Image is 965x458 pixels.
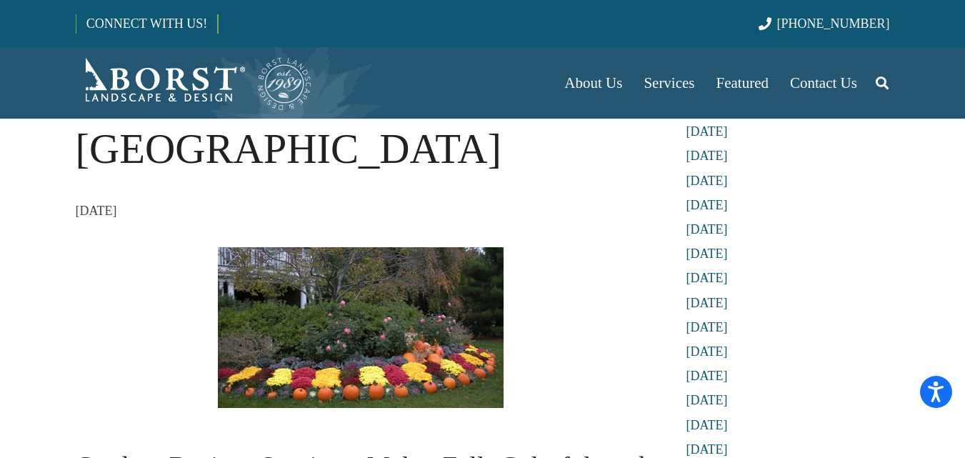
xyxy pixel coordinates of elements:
[76,54,313,111] a: Borst-Logo
[868,65,896,101] a: Search
[686,344,728,359] a: [DATE]
[564,74,622,91] span: About Us
[686,124,728,139] a: [DATE]
[686,271,728,285] a: [DATE]
[779,47,868,119] a: Contact Us
[686,296,728,310] a: [DATE]
[686,393,728,407] a: [DATE]
[686,222,728,237] a: [DATE]
[554,47,633,119] a: About Us
[759,16,889,31] a: [PHONE_NUMBER]
[686,198,728,212] a: [DATE]
[716,74,769,91] span: Featured
[644,74,694,91] span: Services
[686,442,728,457] a: [DATE]
[218,247,504,408] img: fall front yard landscaping services Bern County NJ
[686,320,728,334] a: [DATE]
[633,47,705,119] a: Services
[686,369,728,383] a: [DATE]
[686,174,728,188] a: [DATE]
[686,149,728,163] a: [DATE]
[76,200,117,221] time: 5 October 2020 at 02:17:12 America/New_York
[686,247,728,261] a: [DATE]
[790,74,857,91] span: Contact Us
[686,418,728,432] a: [DATE]
[777,16,890,31] span: [PHONE_NUMBER]
[706,47,779,119] a: Featured
[76,6,217,41] a: CONNECT WITH US!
